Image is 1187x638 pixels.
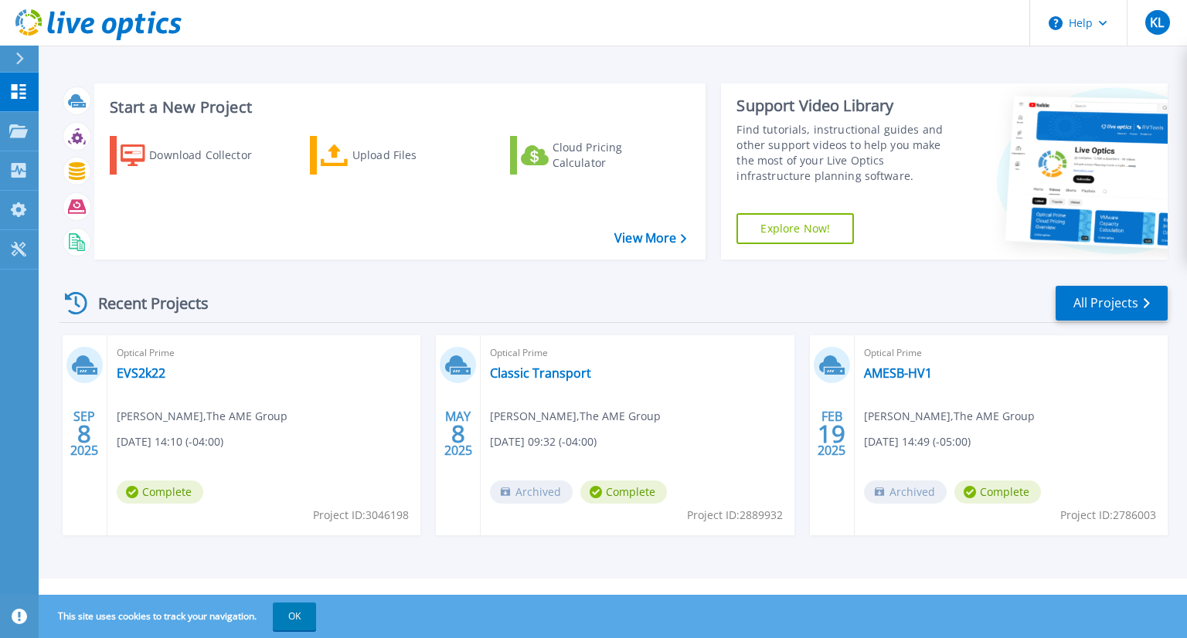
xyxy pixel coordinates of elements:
a: Classic Transport [490,365,591,381]
div: Find tutorials, instructional guides and other support videos to help you make the most of your L... [736,122,961,184]
span: [DATE] 14:49 (-05:00) [864,433,971,450]
span: [PERSON_NAME] , The AME Group [117,408,287,425]
div: Support Video Library [736,96,961,116]
span: This site uses cookies to track your navigation. [43,602,316,630]
span: Complete [117,480,203,504]
div: SEP 2025 [70,406,99,462]
div: MAY 2025 [444,406,473,462]
a: Download Collector [110,136,282,175]
div: Upload Files [352,140,476,171]
div: Download Collector [149,140,273,171]
div: FEB 2025 [817,406,846,462]
span: Archived [864,480,947,504]
span: KL [1150,16,1164,29]
span: Complete [954,480,1041,504]
span: [PERSON_NAME] , The AME Group [864,408,1035,425]
button: OK [273,602,316,630]
div: Recent Projects [60,284,230,322]
span: [DATE] 14:10 (-04:00) [117,433,223,450]
a: View More [614,231,686,246]
span: [DATE] 09:32 (-04:00) [490,433,597,450]
a: EVS2k22 [117,365,165,381]
span: 8 [77,427,91,440]
span: Archived [490,480,573,504]
a: Upload Files [310,136,482,175]
span: Optical Prime [117,344,411,361]
span: Optical Prime [490,344,784,361]
span: 19 [818,427,845,440]
span: 8 [451,427,465,440]
h3: Start a New Project [110,99,686,116]
span: Complete [580,480,667,504]
span: Project ID: 2786003 [1060,507,1156,524]
span: Optical Prime [864,344,1158,361]
a: Cloud Pricing Calculator [510,136,682,175]
span: [PERSON_NAME] , The AME Group [490,408,661,425]
span: Project ID: 3046198 [313,507,409,524]
div: Cloud Pricing Calculator [553,140,676,171]
a: All Projects [1056,286,1168,321]
a: Explore Now! [736,213,854,244]
a: AMESB-HV1 [864,365,932,381]
span: Project ID: 2889932 [687,507,783,524]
